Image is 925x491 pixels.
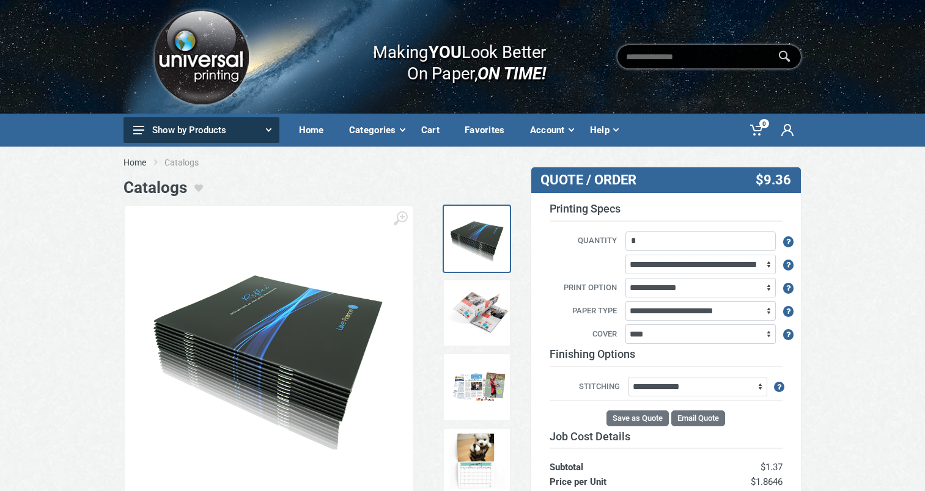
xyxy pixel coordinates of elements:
[759,119,769,128] span: 0
[550,430,783,443] h3: Job Cost Details
[429,42,462,62] b: YOU
[413,117,456,143] div: Cart
[443,279,511,347] a: Open Spreads
[550,347,783,367] h3: Finishing Options
[761,462,783,473] span: $1.37
[456,114,521,147] a: Favorites
[150,5,252,109] img: Logo.png
[290,114,341,147] a: Home
[341,117,413,143] div: Categories
[540,235,624,248] label: Quantity
[123,156,146,169] a: Home
[137,251,401,449] img: Saddlestich Book
[581,117,626,143] div: Help
[550,202,783,222] h3: Printing Specs
[123,156,802,169] nav: breadcrumb
[123,178,187,197] h1: Catalogs
[123,117,279,143] button: Show by Products
[540,328,624,341] label: Cover
[742,114,773,147] a: 0
[606,410,669,426] button: Save as Quote
[443,353,511,421] a: Samples
[550,475,702,489] th: Price per Unit
[540,305,624,318] label: Paper Type
[540,172,702,188] h3: QUOTE / ORDER
[550,448,702,475] th: Subtotal
[456,117,521,143] div: Favorites
[413,114,456,147] a: Cart
[521,117,581,143] div: Account
[671,410,725,426] button: Email Quote
[477,63,546,84] i: ON TIME!
[446,357,507,418] img: Samples
[290,117,341,143] div: Home
[446,208,507,269] img: Saddlestich Book
[550,380,627,394] label: Stitching
[164,156,217,169] li: Catalogs
[540,282,624,295] label: Print Option
[443,205,511,273] a: Saddlestich Book
[751,476,783,487] span: $1.8646
[349,29,547,84] div: Making Look Better On Paper,
[446,283,507,344] img: Open Spreads
[756,172,791,188] span: $9.36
